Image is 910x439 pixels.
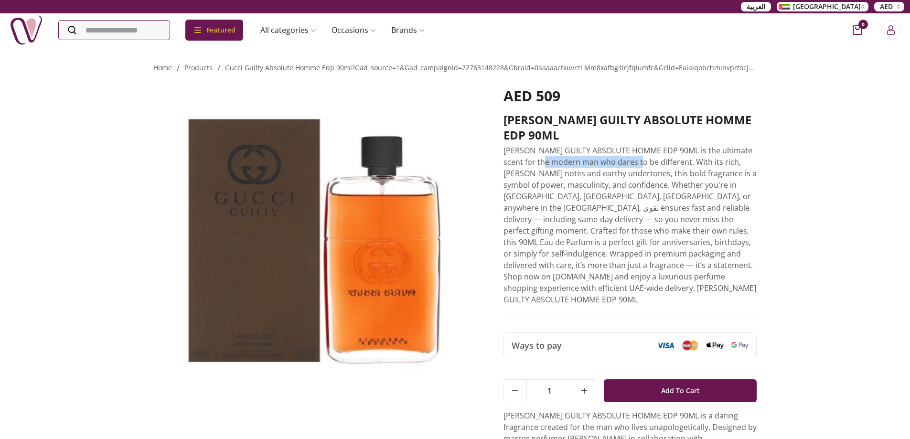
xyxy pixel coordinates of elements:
span: Ways to pay [512,339,562,352]
button: AED [874,2,904,11]
li: / [177,63,180,74]
span: Add To Cart [661,382,700,399]
img: Google Pay [731,342,749,349]
span: العربية [747,2,765,11]
img: Apple Pay [707,342,724,349]
span: 1 [527,380,573,402]
a: Home [153,63,172,72]
a: Brands [384,21,432,40]
a: All categories [253,21,324,40]
img: GUCCI GUILTY ABSOLUTE HOMME EDP 90ML GUCCI GUILTY ABSOLUTE HOMME EDP 90ML – Bold Masculine Fragra... [153,87,477,394]
button: Login [881,21,900,40]
img: Nigwa-uae-gifts [10,13,43,47]
a: Occasions [324,21,384,40]
button: cart-button [853,25,862,35]
img: Visa [657,342,674,349]
input: Search [59,21,170,40]
a: gucci guilty absolute homme edp 90ml?gad_source=1&gad_campaignid=22763148228&gbraid=0aaaaactkuvrz... [225,63,880,72]
span: 0 [858,20,868,29]
img: Arabic_dztd3n.png [779,4,790,10]
span: AED [880,2,893,11]
p: [PERSON_NAME] GUILTY ABSOLUTE HOMME EDP 90ML is the ultimate scent for the modern man who dares t... [503,145,757,305]
div: Featured [185,20,243,41]
a: products [184,63,213,72]
button: [GEOGRAPHIC_DATA] [777,2,868,11]
button: Add To Cart [604,379,757,402]
h2: [PERSON_NAME] GUILTY ABSOLUTE HOMME EDP 90ML [503,112,757,143]
img: Mastercard [682,340,699,350]
span: AED 509 [503,86,560,106]
span: [GEOGRAPHIC_DATA] [793,2,861,11]
li: / [217,63,220,74]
